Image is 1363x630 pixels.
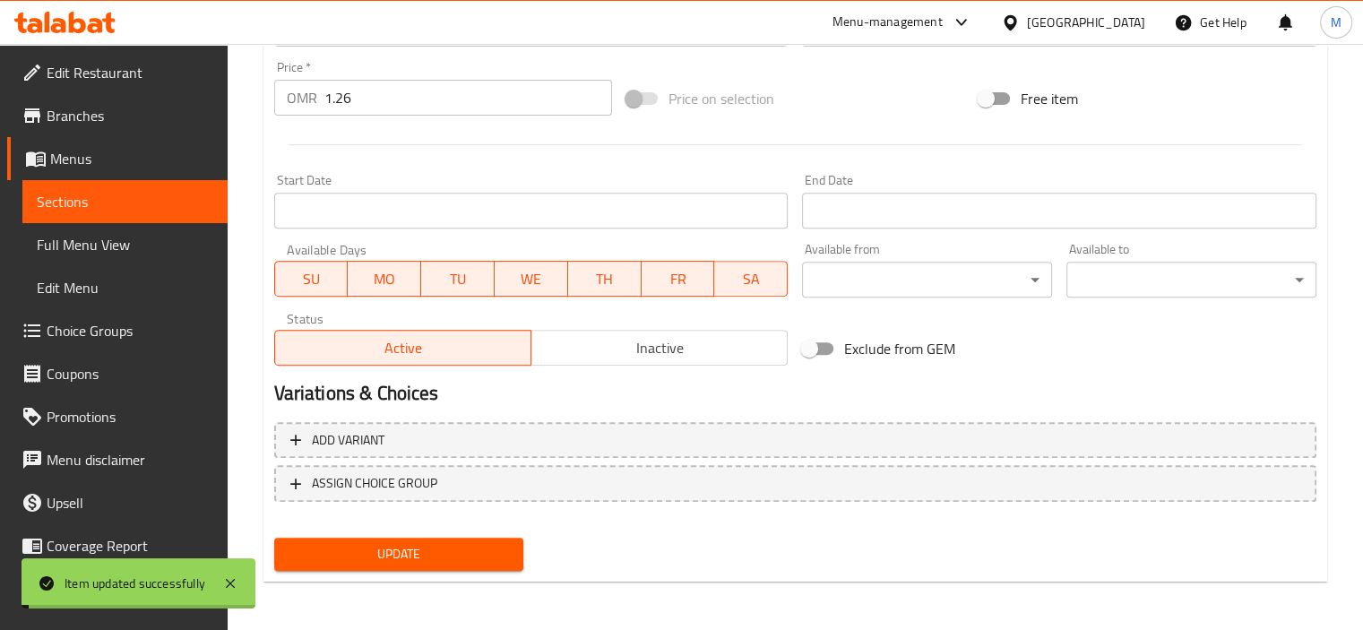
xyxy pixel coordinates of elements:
[37,234,213,255] span: Full Menu View
[47,320,213,341] span: Choice Groups
[649,266,708,292] span: FR
[47,449,213,470] span: Menu disclaimer
[287,87,317,108] p: OMR
[714,261,788,297] button: SA
[355,266,414,292] span: MO
[47,62,213,83] span: Edit Restaurant
[7,524,228,567] a: Coverage Report
[312,472,437,495] span: ASSIGN CHOICE GROUP
[495,261,568,297] button: WE
[47,406,213,427] span: Promotions
[274,380,1316,407] h2: Variations & Choices
[274,538,524,571] button: Update
[7,94,228,137] a: Branches
[642,261,715,297] button: FR
[421,261,495,297] button: TU
[7,481,228,524] a: Upsell
[802,262,1052,298] div: ​
[832,12,943,33] div: Menu-management
[844,338,955,359] span: Exclude from GEM
[1066,262,1316,298] div: ​
[7,51,228,94] a: Edit Restaurant
[7,567,228,610] a: Grocery Checklist
[312,429,384,452] span: Add variant
[274,422,1316,459] button: Add variant
[348,261,421,297] button: MO
[721,266,781,292] span: SA
[324,80,612,116] input: Please enter price
[47,535,213,557] span: Coverage Report
[22,266,228,309] a: Edit Menu
[289,543,510,565] span: Update
[428,266,487,292] span: TU
[568,261,642,297] button: TH
[50,148,213,169] span: Menus
[7,438,228,481] a: Menu disclaimer
[531,330,788,366] button: Inactive
[22,223,228,266] a: Full Menu View
[7,137,228,180] a: Menus
[7,352,228,395] a: Coupons
[1021,88,1078,109] span: Free item
[37,191,213,212] span: Sections
[274,330,531,366] button: Active
[7,309,228,352] a: Choice Groups
[47,492,213,513] span: Upsell
[47,363,213,384] span: Coupons
[1027,13,1145,32] div: [GEOGRAPHIC_DATA]
[274,465,1316,502] button: ASSIGN CHOICE GROUP
[282,335,524,361] span: Active
[282,266,341,292] span: SU
[22,180,228,223] a: Sections
[274,261,349,297] button: SU
[539,335,781,361] span: Inactive
[7,395,228,438] a: Promotions
[37,277,213,298] span: Edit Menu
[1331,13,1341,32] span: M
[47,105,213,126] span: Branches
[575,266,634,292] span: TH
[65,574,205,593] div: Item updated successfully
[669,88,774,109] span: Price on selection
[502,266,561,292] span: WE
